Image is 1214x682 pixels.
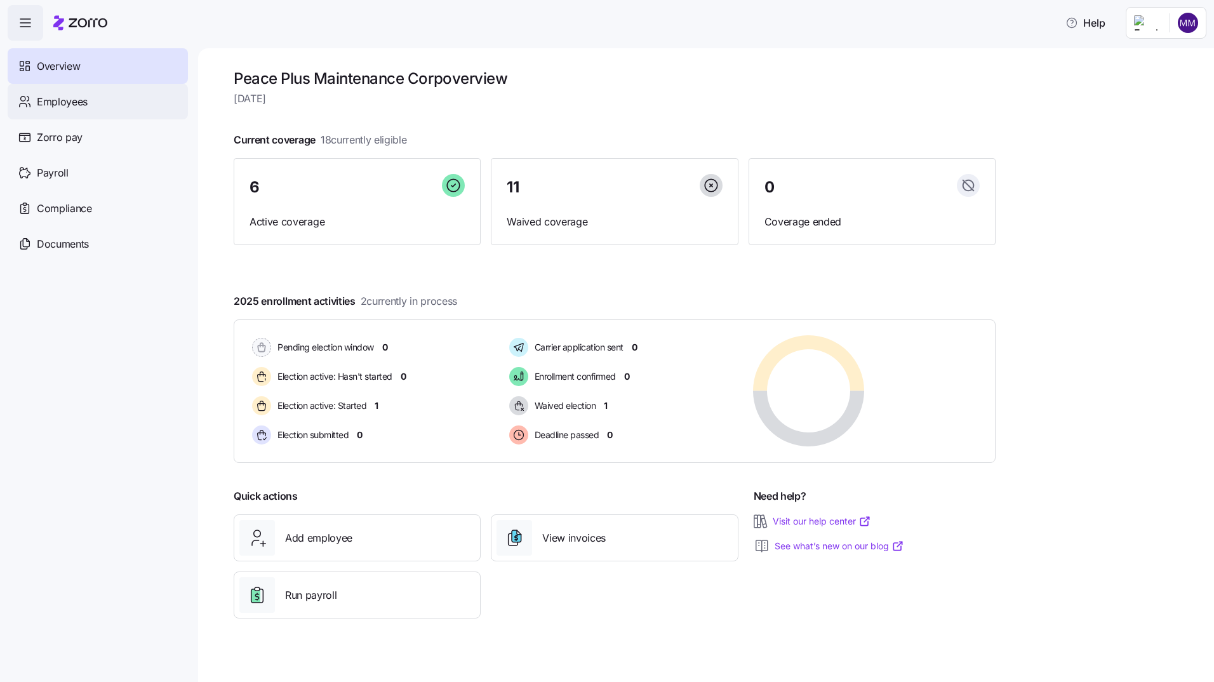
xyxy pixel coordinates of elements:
[8,84,188,119] a: Employees
[607,429,613,441] span: 0
[1065,15,1105,30] span: Help
[542,530,606,546] span: View invoices
[285,530,352,546] span: Add employee
[8,226,188,262] a: Documents
[37,165,69,181] span: Payroll
[37,94,88,110] span: Employees
[375,399,378,412] span: 1
[632,341,637,354] span: 0
[37,58,80,74] span: Overview
[531,429,599,441] span: Deadline passed
[1134,15,1159,30] img: Employer logo
[775,540,904,552] a: See what’s new on our blog
[401,370,406,383] span: 0
[357,429,363,441] span: 0
[37,201,92,217] span: Compliance
[604,399,608,412] span: 1
[507,180,519,195] span: 11
[764,180,775,195] span: 0
[1055,10,1116,36] button: Help
[773,515,871,528] a: Visit our help center
[234,488,298,504] span: Quick actions
[274,370,392,383] span: Election active: Hasn't started
[507,214,722,230] span: Waived coverage
[531,370,616,383] span: Enrollment confirmed
[764,214,980,230] span: Coverage ended
[531,341,624,354] span: Carrier application sent
[531,399,596,412] span: Waived election
[8,191,188,226] a: Compliance
[624,370,630,383] span: 0
[285,587,337,603] span: Run payroll
[250,180,260,195] span: 6
[234,91,996,107] span: [DATE]
[37,130,83,145] span: Zorro pay
[274,399,366,412] span: Election active: Started
[234,293,457,309] span: 2025 enrollment activities
[274,429,349,441] span: Election submitted
[361,293,457,309] span: 2 currently in process
[8,119,188,155] a: Zorro pay
[754,488,806,504] span: Need help?
[8,155,188,191] a: Payroll
[234,69,996,88] h1: Peace Plus Maintenance Corp overview
[250,214,465,230] span: Active coverage
[8,48,188,84] a: Overview
[321,132,407,148] span: 18 currently eligible
[1178,13,1198,33] img: c7500ab85f6c991aee20b7272b35d42d
[37,236,89,252] span: Documents
[274,341,374,354] span: Pending election window
[234,132,407,148] span: Current coverage
[382,341,388,354] span: 0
